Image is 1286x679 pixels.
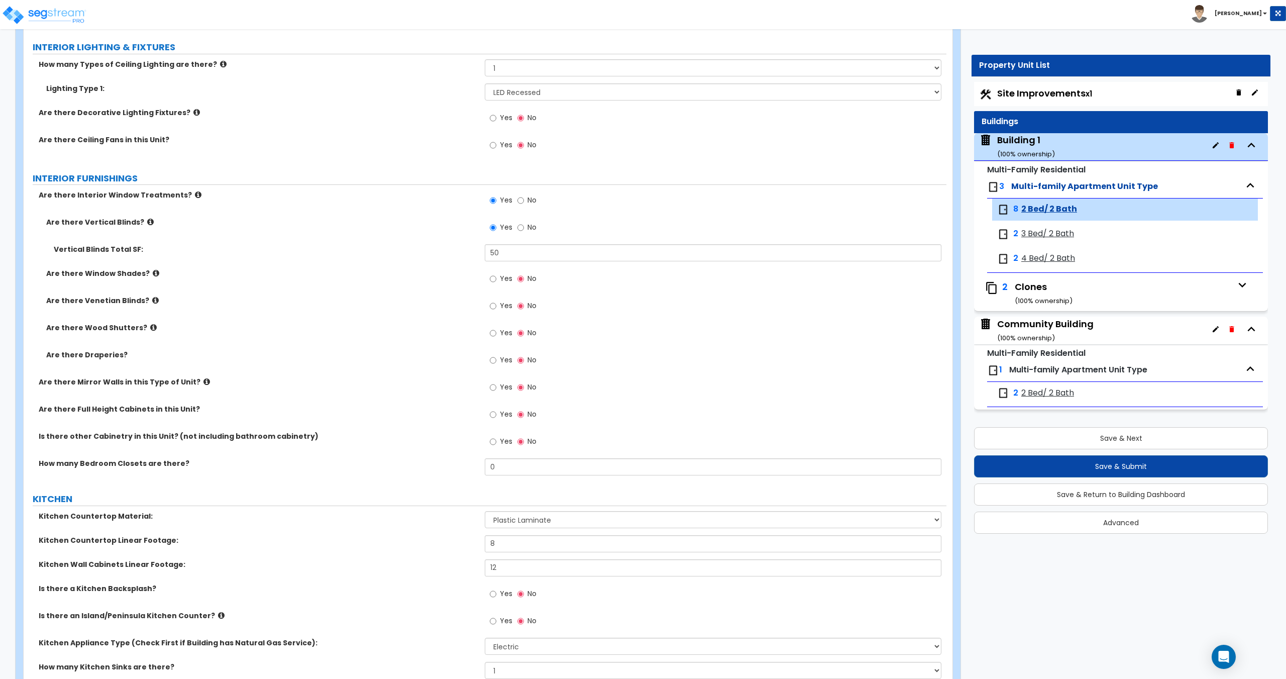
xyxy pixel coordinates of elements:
label: Are there Ceiling Fans in this Unit? [39,135,477,145]
i: click for more info! [195,191,201,199]
span: Yes [500,409,512,419]
b: [PERSON_NAME] [1215,10,1262,17]
span: Yes [500,301,512,311]
input: No [517,616,524,627]
input: Yes [490,301,496,312]
input: No [517,140,524,151]
span: Yes [500,140,512,150]
label: INTERIOR FURNISHINGS [33,172,946,185]
div: Community Building [997,318,1094,343]
button: Save & Submit [974,455,1268,477]
div: Building 1 [997,134,1055,159]
span: Yes [500,589,512,599]
label: Are there Draperies? [46,350,477,360]
label: Are there Vertical Blinds? [46,217,477,227]
span: 2 [1013,253,1018,264]
label: INTERIOR LIGHTING & FIXTURES [33,41,946,54]
label: Is there a Kitchen Backsplash? [39,584,477,594]
small: ( 100 % ownership) [997,333,1055,343]
input: Yes [490,328,496,339]
input: No [517,113,524,124]
span: Yes [500,436,512,446]
label: How many Types of Ceiling Lighting are there? [39,59,477,69]
input: No [517,436,524,447]
span: 2 Bed/ 2 Bath [1021,204,1077,215]
img: logo_pro_r.png [2,5,87,25]
label: Kitchen Countertop Linear Footage: [39,535,477,545]
img: building.svg [979,318,992,331]
label: Vertical Blinds Total SF: [54,244,477,254]
span: No [527,355,537,365]
i: click for more info! [203,378,210,385]
label: Are there Mirror Walls in this Type of Unit? [39,377,477,387]
span: 2 [1013,387,1018,399]
span: 4 Bed/ 2 Bath [1021,253,1075,264]
input: Yes [490,222,496,233]
input: Yes [490,382,496,393]
input: Yes [490,616,496,627]
span: Community Building [979,318,1094,343]
span: Yes [500,355,512,365]
span: No [527,616,537,626]
button: Advanced [974,512,1268,534]
span: No [527,273,537,283]
input: No [517,222,524,233]
i: click for more info! [153,269,159,277]
span: 3 Bed/ 2 Bath [1021,228,1074,240]
input: Yes [490,273,496,284]
span: Multi-family Apartment Unit Type [1009,364,1147,375]
input: No [517,355,524,366]
span: No [527,195,537,205]
i: click for more info! [218,612,225,619]
span: No [527,140,537,150]
label: Is there other Cabinetry in this Unit? (not including bathroom cabinetry) [39,431,477,441]
span: No [527,222,537,232]
label: How many Kitchen Sinks are there? [39,662,477,672]
i: click for more info! [220,60,227,68]
input: No [517,409,524,420]
button: Save & Return to Building Dashboard [974,483,1268,506]
input: No [517,328,524,339]
input: Yes [490,113,496,124]
span: 2 Bed/ 2 Bath [1021,387,1074,399]
label: Are there Window Shades? [46,268,477,278]
img: Construction.png [979,88,992,101]
input: No [517,301,524,312]
img: building.svg [979,134,992,147]
span: 2 [1002,280,1008,293]
input: No [517,589,524,600]
input: Yes [490,436,496,447]
div: Property Unit List [979,60,1263,71]
span: Yes [500,382,512,392]
input: No [517,382,524,393]
label: Are there Interior Window Treatments? [39,190,477,200]
small: Multi-Family Residential [987,347,1086,359]
i: click for more info! [152,297,159,304]
span: No [527,589,537,599]
input: Yes [490,140,496,151]
span: No [527,113,537,123]
small: ( 100 % ownership) [997,149,1055,159]
span: Yes [500,328,512,338]
span: Multi-family Apartment Unit Type [1011,180,1158,192]
label: Is there an Island/Peninsula Kitchen Counter? [39,611,477,621]
label: Kitchen Appliance Type (Check First if Building has Natural Gas Service): [39,638,477,648]
img: door.png [987,364,999,376]
label: How many Bedroom Closets are there? [39,458,477,468]
i: click for more info! [147,218,154,226]
label: Kitchen Wall Cabinets Linear Footage: [39,559,477,569]
small: x1 [1086,88,1092,99]
input: No [517,195,524,206]
span: Yes [500,222,512,232]
img: door.png [997,253,1009,265]
span: Yes [500,113,512,123]
span: Building 1 [979,134,1055,159]
span: 1 [999,364,1002,375]
label: Are there Full Height Cabinets in this Unit? [39,404,477,414]
input: No [517,273,524,284]
span: Yes [500,616,512,626]
span: 2 [1013,228,1018,240]
input: Yes [490,409,496,420]
span: No [527,436,537,446]
label: KITCHEN [33,493,946,506]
